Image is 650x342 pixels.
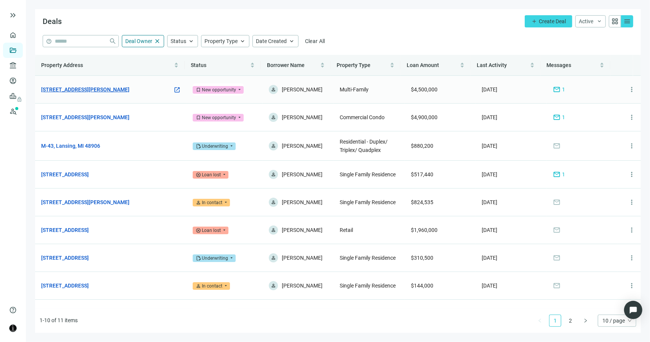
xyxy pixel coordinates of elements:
button: more_vert [624,278,639,293]
a: [STREET_ADDRESS] [41,281,89,290]
span: more_vert [628,254,636,262]
button: more_vert [624,195,639,210]
span: help [46,38,52,44]
span: $144,000 [411,283,433,289]
button: right [580,315,592,327]
span: Property Address [41,62,83,68]
span: [PERSON_NAME] [282,141,323,150]
span: person [271,87,276,92]
span: Single Family Residence [340,255,396,261]
span: more_vert [628,226,636,234]
a: 2 [565,315,576,326]
a: [STREET_ADDRESS][PERSON_NAME] [41,85,129,94]
span: Status [191,62,206,68]
a: [STREET_ADDRESS] [41,226,89,234]
span: more_vert [628,142,636,150]
span: [DATE] [482,283,498,289]
span: Create Deal [539,18,566,24]
button: keyboard_double_arrow_right [8,11,18,20]
span: menu [623,18,631,25]
span: person [196,283,201,289]
span: bookmark [196,115,201,120]
span: person [271,255,276,260]
span: [PERSON_NAME] [282,198,323,207]
a: open_in_new [174,86,180,94]
span: Property Type [337,62,371,68]
span: person [271,283,276,288]
span: 1 [562,170,565,179]
span: $4,900,000 [411,114,438,120]
li: 1-10 of 11 items [40,315,78,327]
span: close [154,38,161,45]
span: Retail [340,227,353,233]
span: $880,200 [411,143,433,149]
span: 10 / page [602,315,632,326]
span: 1 [562,113,565,121]
div: Loan lost [202,171,221,179]
div: In contact [202,282,222,290]
a: [STREET_ADDRESS] [41,170,89,179]
a: [STREET_ADDRESS][PERSON_NAME] [41,113,129,121]
div: New opportunity [202,86,236,94]
span: Clear All [305,38,325,44]
span: Active [579,18,593,24]
span: Multi-Family [340,86,369,93]
span: Single Family Residence [340,199,396,205]
span: more_vert [628,171,636,178]
span: $4,500,000 [411,86,438,93]
button: more_vert [624,138,639,153]
span: open_in_new [174,86,180,93]
span: cancel [196,228,201,233]
img: avatar [10,325,16,332]
span: help [9,306,17,314]
span: cancel [196,172,201,177]
span: right [583,318,588,323]
span: mail [553,254,561,262]
button: Clear All [302,35,329,47]
span: more_vert [628,86,636,93]
button: left [534,315,546,327]
span: mail [553,86,561,93]
span: Borrower Name [267,62,305,68]
span: Status [171,38,186,44]
button: more_vert [624,250,639,265]
a: 1 [549,315,561,326]
span: $824,535 [411,199,433,205]
a: M-43, Lansing, MI 48906 [41,142,100,150]
span: Last Activity [477,62,507,68]
a: [STREET_ADDRESS] [41,254,89,262]
span: [PERSON_NAME] [282,225,323,235]
span: keyboard_arrow_up [288,38,295,45]
li: 2 [564,315,577,327]
div: New opportunity [202,114,236,121]
span: keyboard_arrow_up [239,38,246,45]
span: more_vert [628,113,636,121]
button: more_vert [624,110,639,125]
span: Loan Amount [407,62,439,68]
span: more_vert [628,198,636,206]
span: edit_document [196,144,201,149]
span: Deal Owner [125,38,152,44]
button: more_vert [624,222,639,238]
span: mail [553,171,561,178]
span: Messages [547,62,572,68]
span: [DATE] [482,227,498,233]
span: add [531,18,537,24]
span: [DATE] [482,171,498,177]
span: grid_view [611,18,619,25]
span: left [538,318,542,323]
span: mail [553,113,561,121]
span: person [271,200,276,205]
li: 1 [549,315,561,327]
li: Previous Page [534,315,546,327]
div: In contact [202,199,222,206]
span: [PERSON_NAME] [282,170,323,179]
span: $310,500 [411,255,433,261]
div: Underwriting [202,254,228,262]
button: Activekeyboard_arrow_down [575,15,606,27]
span: [PERSON_NAME] [282,113,323,122]
span: [PERSON_NAME] [282,85,323,94]
div: Page Size [598,315,636,327]
span: bookmark [196,87,201,93]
